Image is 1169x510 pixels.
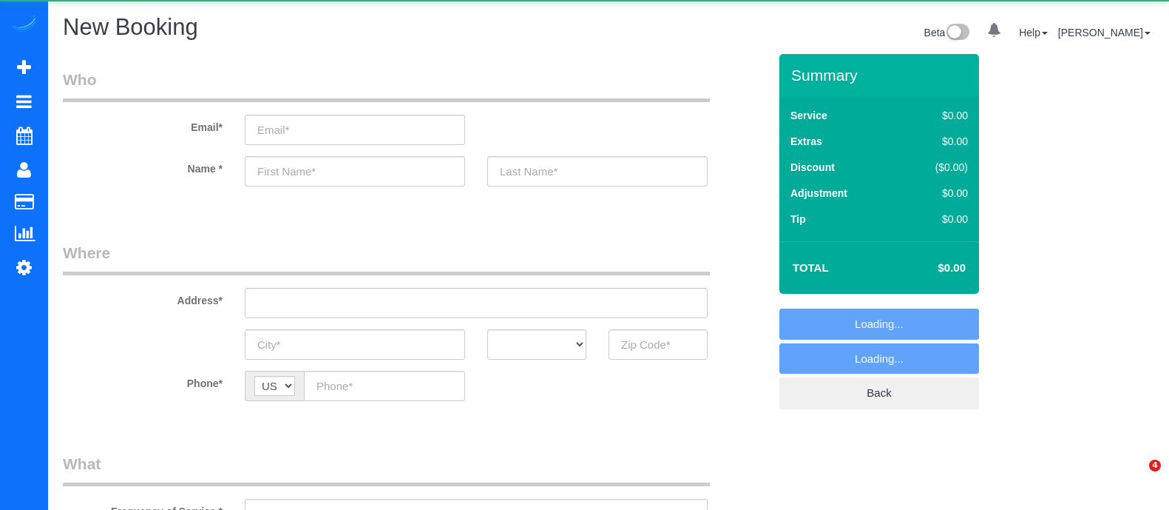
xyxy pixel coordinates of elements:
[63,69,710,102] legend: Who
[63,242,710,275] legend: Where
[487,156,708,187] input: Last Name*
[52,156,234,176] label: Name *
[52,115,234,135] label: Email*
[894,262,966,275] h4: $0.00
[304,371,465,401] input: Phone*
[1019,27,1048,38] a: Help
[245,115,465,145] input: Email*
[245,156,465,187] input: First Name*
[52,371,234,391] label: Phone*
[924,27,970,38] a: Beta
[245,329,465,360] input: City*
[904,134,968,149] div: $0.00
[790,108,827,123] label: Service
[63,14,198,40] span: New Booking
[63,453,710,486] legend: What
[790,186,847,201] label: Adjustment
[904,108,968,123] div: $0.00
[779,378,979,409] a: Back
[1149,460,1161,472] span: 4
[791,67,972,84] h3: Summary
[904,160,968,175] div: ($0.00)
[1119,460,1154,495] iframe: Intercom live chat
[904,186,968,201] div: $0.00
[790,160,835,175] label: Discount
[790,212,806,227] label: Tip
[904,212,968,227] div: $0.00
[9,15,38,36] img: Automaid Logo
[52,288,234,308] label: Address*
[793,261,829,274] strong: Total
[945,24,969,43] img: New interface
[790,134,822,149] label: Extras
[1058,27,1151,38] a: [PERSON_NAME]
[609,329,708,360] input: Zip Code*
